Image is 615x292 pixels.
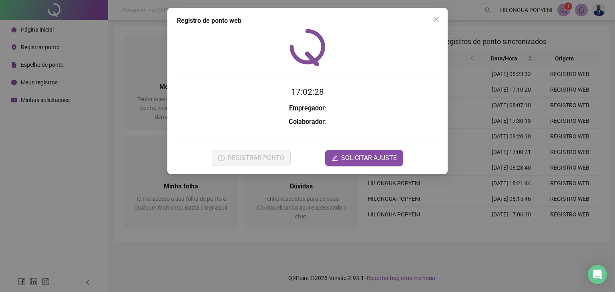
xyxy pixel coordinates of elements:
[177,103,438,114] h3: :
[325,150,403,166] button: editSOLICITAR AJUSTE
[332,155,338,161] span: edit
[289,118,325,126] strong: Colaborador
[430,13,443,26] button: Close
[177,16,438,26] div: Registro de ponto web
[433,16,440,22] span: close
[177,117,438,127] h3: :
[289,29,326,66] img: QRPoint
[212,150,291,166] button: REGISTRAR PONTO
[289,104,325,112] strong: Empregador
[341,153,397,163] span: SOLICITAR AJUSTE
[588,265,607,284] div: Open Intercom Messenger
[291,87,324,97] time: 17:02:28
